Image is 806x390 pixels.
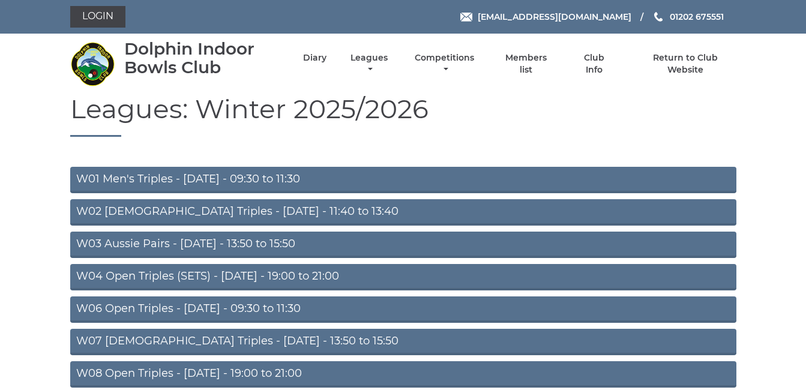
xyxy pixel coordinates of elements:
[70,232,736,258] a: W03 Aussie Pairs - [DATE] - 13:50 to 15:50
[70,94,736,137] h1: Leagues: Winter 2025/2026
[498,52,553,76] a: Members list
[652,10,724,23] a: Phone us 01202 675551
[70,199,736,226] a: W02 [DEMOGRAPHIC_DATA] Triples - [DATE] - 11:40 to 13:40
[70,296,736,323] a: W06 Open Triples - [DATE] - 09:30 to 11:30
[303,52,326,64] a: Diary
[70,167,736,193] a: W01 Men's Triples - [DATE] - 09:30 to 11:30
[478,11,631,22] span: [EMAIL_ADDRESS][DOMAIN_NAME]
[347,52,391,76] a: Leagues
[124,40,282,77] div: Dolphin Indoor Bowls Club
[654,12,663,22] img: Phone us
[670,11,724,22] span: 01202 675551
[460,13,472,22] img: Email
[70,361,736,388] a: W08 Open Triples - [DATE] - 19:00 to 21:00
[70,329,736,355] a: W07 [DEMOGRAPHIC_DATA] Triples - [DATE] - 13:50 to 15:50
[412,52,478,76] a: Competitions
[70,41,115,86] img: Dolphin Indoor Bowls Club
[70,264,736,290] a: W04 Open Triples (SETS) - [DATE] - 19:00 to 21:00
[575,52,614,76] a: Club Info
[634,52,736,76] a: Return to Club Website
[460,10,631,23] a: Email [EMAIL_ADDRESS][DOMAIN_NAME]
[70,6,125,28] a: Login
